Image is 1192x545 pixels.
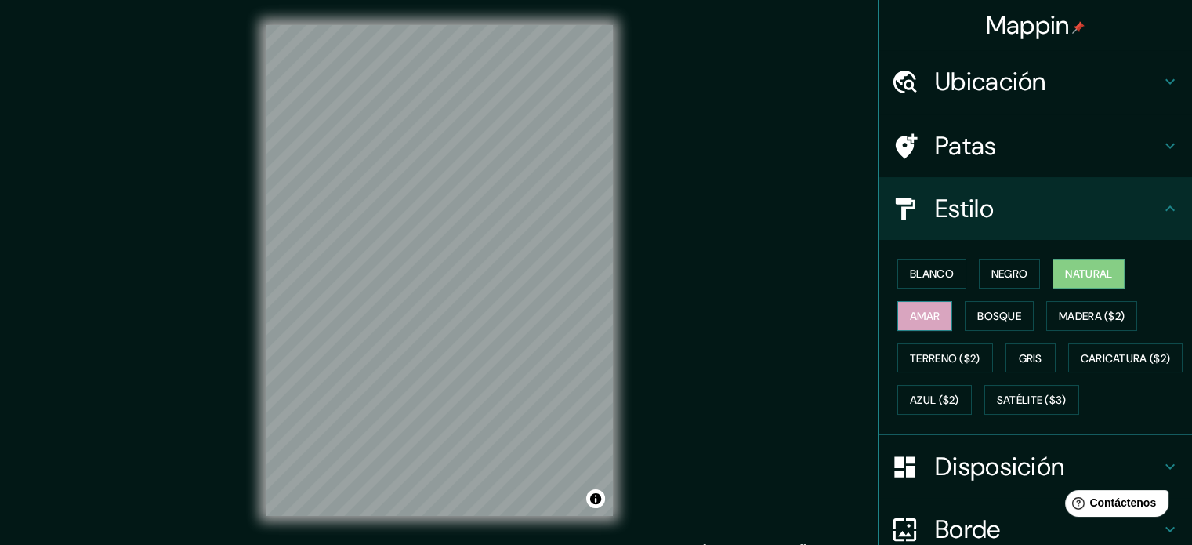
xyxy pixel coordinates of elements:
div: Patas [879,114,1192,177]
font: Mappin [986,9,1070,42]
button: Negro [979,259,1041,289]
font: Estilo [935,192,994,225]
font: Amar [910,309,940,323]
div: Disposición [879,435,1192,498]
font: Satélite ($3) [997,394,1067,408]
button: Caricatura ($2) [1068,343,1183,373]
font: Patas [935,129,997,162]
button: Satélite ($3) [984,385,1079,415]
button: Azul ($2) [897,385,972,415]
font: Azul ($2) [910,394,959,408]
font: Disposición [935,450,1064,483]
button: Gris [1005,343,1056,373]
iframe: Lanzador de widgets de ayuda [1053,484,1175,528]
button: Madera ($2) [1046,301,1137,331]
button: Amar [897,301,952,331]
button: Terreno ($2) [897,343,993,373]
font: Terreno ($2) [910,351,980,365]
img: pin-icon.png [1072,21,1085,34]
button: Natural [1053,259,1125,289]
button: Bosque [965,301,1034,331]
font: Ubicación [935,65,1046,98]
button: Activar o desactivar atribución [586,489,605,508]
font: Natural [1065,267,1112,281]
button: Blanco [897,259,966,289]
div: Estilo [879,177,1192,240]
div: Ubicación [879,50,1192,113]
canvas: Mapa [266,25,613,516]
font: Blanco [910,267,954,281]
font: Caricatura ($2) [1081,351,1171,365]
font: Gris [1019,351,1042,365]
font: Bosque [977,309,1021,323]
font: Negro [991,267,1028,281]
font: Madera ($2) [1059,309,1125,323]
